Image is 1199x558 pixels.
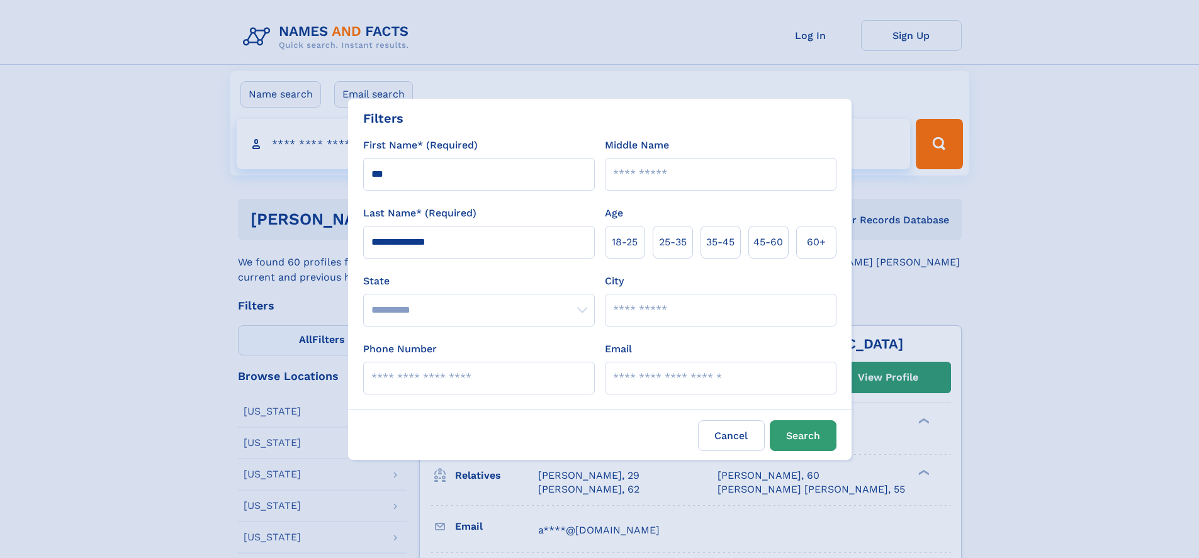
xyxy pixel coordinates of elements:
[612,235,638,250] span: 18‑25
[605,342,632,357] label: Email
[363,274,595,289] label: State
[363,342,437,357] label: Phone Number
[605,274,624,289] label: City
[706,235,735,250] span: 35‑45
[659,235,687,250] span: 25‑35
[605,206,623,221] label: Age
[363,138,478,153] label: First Name* (Required)
[363,109,403,128] div: Filters
[770,420,836,451] button: Search
[698,420,765,451] label: Cancel
[363,206,476,221] label: Last Name* (Required)
[605,138,669,153] label: Middle Name
[753,235,783,250] span: 45‑60
[807,235,826,250] span: 60+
